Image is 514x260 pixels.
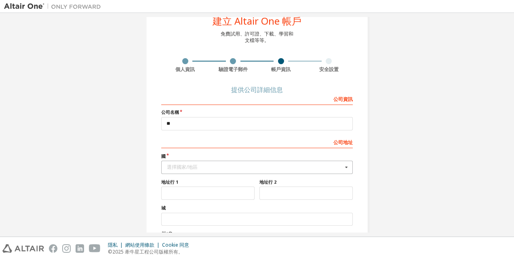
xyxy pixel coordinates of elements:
label: 國 [161,153,353,159]
img: linkedin.svg [76,244,84,253]
img: instagram.svg [62,244,71,253]
font: 2025 牽牛星工程公司版權所有。 [112,248,183,255]
label: 公司名稱 [161,109,353,115]
img: youtube.svg [89,244,101,253]
div: 驗證電子郵件 [209,66,257,73]
div: 公司地址 [161,135,353,148]
div: 安全設置 [305,66,353,73]
img: altair_logo.svg [2,244,44,253]
div: 帳戶資訊 [257,66,305,73]
label: 地址行 1 [161,179,255,185]
div: 公司資訊 [161,92,353,105]
label: 城 [161,205,353,211]
div: 提供公司詳細信息 [161,87,353,92]
img: Altair One [4,2,105,10]
div: 網站使用條款 [125,242,162,248]
label: 地址行 2 [259,179,353,185]
p: © [108,248,194,255]
label: 州/省 [161,231,353,237]
div: Cookie 同意 [162,242,194,248]
img: facebook.svg [49,244,57,253]
div: 個人資訊 [161,66,209,73]
div: 免費試用、許可證、下載、學習和 文檔等等。 [221,31,293,44]
div: 隱私 [108,242,125,248]
div: 建立 Altair One 帳戶 [213,16,301,26]
div: 選擇國家/地區 [167,165,343,170]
